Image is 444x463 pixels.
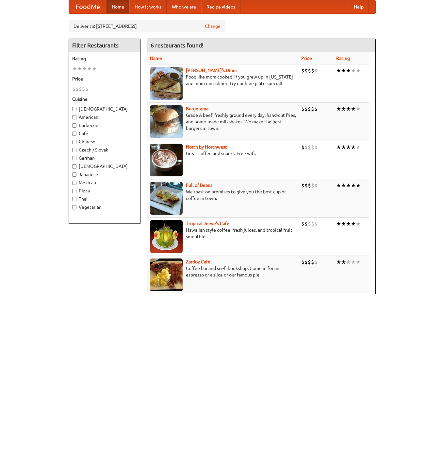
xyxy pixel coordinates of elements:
[150,144,183,176] img: north.jpg
[336,258,341,266] li: ★
[82,65,87,72] li: ★
[72,140,76,144] input: Chinese
[351,220,356,227] li: ★
[72,122,137,129] label: Barbecue
[72,197,76,201] input: Thai
[79,85,82,93] li: $
[150,150,296,157] p: Great coffee and snacks. Free wifi.
[72,65,77,72] li: ★
[314,67,318,74] li: $
[150,227,296,240] p: Hawaiian style coffee, fresh juices, and tropical fruit smoothies.
[311,182,314,189] li: $
[72,114,137,120] label: American
[349,0,369,13] a: Help
[72,130,137,137] label: Cafe
[308,182,311,189] li: $
[341,105,346,113] li: ★
[301,67,304,74] li: $
[186,106,208,111] a: Burgerama
[346,182,351,189] li: ★
[336,220,341,227] li: ★
[72,138,137,145] label: Chinese
[167,0,201,13] a: Who we are
[346,105,351,113] li: ★
[72,164,76,169] input: [DEMOGRAPHIC_DATA]
[308,258,311,266] li: $
[314,105,318,113] li: $
[341,220,346,227] li: ★
[72,76,137,82] h5: Price
[72,189,76,193] input: Pizza
[308,220,311,227] li: $
[356,144,361,151] li: ★
[301,220,304,227] li: $
[336,67,341,74] li: ★
[308,144,311,151] li: $
[85,85,89,93] li: $
[314,220,318,227] li: $
[356,220,361,227] li: ★
[72,115,76,119] input: American
[186,144,227,150] a: North by Northwest
[308,105,311,113] li: $
[301,144,304,151] li: $
[301,56,312,61] a: Price
[72,163,137,169] label: [DEMOGRAPHIC_DATA]
[150,188,296,202] p: We roast on premises to give you the best cup of coffee in town.
[356,105,361,113] li: ★
[72,148,76,152] input: Czech / Slovak
[346,67,351,74] li: ★
[82,85,85,93] li: $
[72,155,137,161] label: German
[150,265,296,278] p: Coffee bar and sci-fi bookshop. Come in for an espresso or a slice of our famous pie.
[314,182,318,189] li: $
[351,182,356,189] li: ★
[72,179,137,186] label: Mexican
[72,187,137,194] label: Pizza
[311,105,314,113] li: $
[75,85,79,93] li: $
[201,0,240,13] a: Recipe videos
[72,106,137,112] label: [DEMOGRAPHIC_DATA]
[72,204,137,210] label: Vegetarian
[77,65,82,72] li: ★
[336,56,350,61] a: Rating
[314,144,318,151] li: $
[351,105,356,113] li: ★
[69,39,140,52] h4: Filter Restaurants
[186,183,212,188] a: Full of Beans
[304,220,308,227] li: $
[304,67,308,74] li: $
[186,259,210,264] a: Zardoz Cafe
[150,258,183,291] img: zardoz.jpg
[336,182,341,189] li: ★
[72,196,137,202] label: Thai
[150,67,183,100] img: sallys.jpg
[150,182,183,215] img: beans.jpg
[336,105,341,113] li: ★
[150,220,183,253] img: jeeves.jpg
[150,112,296,132] p: Grade A beef, freshly ground every day, hand-cut fries, and home-made milkshakes. We make the bes...
[304,182,308,189] li: $
[107,0,129,13] a: Home
[186,221,229,226] a: Tropical Jeeve's Cafe
[72,55,137,62] h5: Rating
[346,258,351,266] li: ★
[69,0,107,13] a: FoodMe
[304,258,308,266] li: $
[304,105,308,113] li: $
[311,144,314,151] li: $
[129,0,167,13] a: How it works
[92,65,97,72] li: ★
[308,67,311,74] li: $
[72,205,76,209] input: Vegetarian
[346,220,351,227] li: ★
[69,20,225,32] div: Deliver to: [STREET_ADDRESS]
[304,144,308,151] li: $
[356,67,361,74] li: ★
